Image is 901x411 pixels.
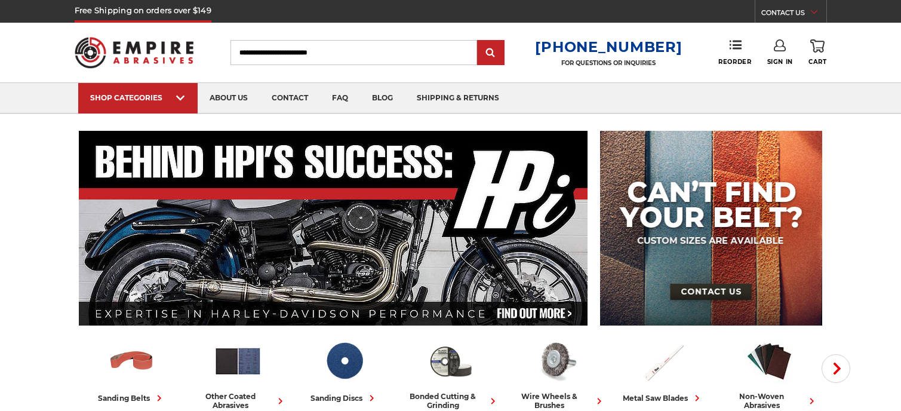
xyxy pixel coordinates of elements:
div: sanding belts [99,392,165,404]
img: Empire Abrasives [75,29,194,76]
a: about us [198,83,260,114]
a: Reorder [718,39,751,65]
a: CONTACT US [761,6,826,23]
img: Wire Wheels & Brushes [532,336,582,386]
span: Cart [808,58,826,66]
img: Banner for an interview featuring Horsepower Inc who makes Harley performance upgrades featured o... [79,131,588,326]
a: other coated abrasives [190,336,287,410]
p: FOR QUESTIONS OR INQUIRIES [535,59,682,67]
div: sanding discs [310,392,378,404]
img: Sanding Discs [319,336,369,386]
span: Reorder [718,58,751,66]
a: Cart [808,39,826,66]
div: wire wheels & brushes [509,392,605,410]
img: Other Coated Abrasives [213,336,263,386]
a: faq [320,83,360,114]
img: Bonded Cutting & Grinding [426,336,475,386]
img: promo banner for custom belts. [600,131,822,326]
a: sanding belts [84,336,180,404]
div: SHOP CATEGORIES [90,93,186,102]
div: non-woven abrasives [721,392,818,410]
div: metal saw blades [623,392,703,404]
img: Sanding Belts [107,336,156,386]
a: sanding discs [296,336,393,404]
a: metal saw blades [615,336,712,404]
a: bonded cutting & grinding [402,336,499,410]
a: blog [360,83,405,114]
div: other coated abrasives [190,392,287,410]
div: bonded cutting & grinding [402,392,499,410]
img: Non-woven Abrasives [745,336,794,386]
a: wire wheels & brushes [509,336,605,410]
img: Metal Saw Blades [638,336,688,386]
button: Next [822,354,850,383]
a: contact [260,83,320,114]
a: [PHONE_NUMBER] [535,38,682,56]
input: Submit [479,41,503,65]
a: non-woven abrasives [721,336,818,410]
span: Sign In [767,58,793,66]
a: shipping & returns [405,83,511,114]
